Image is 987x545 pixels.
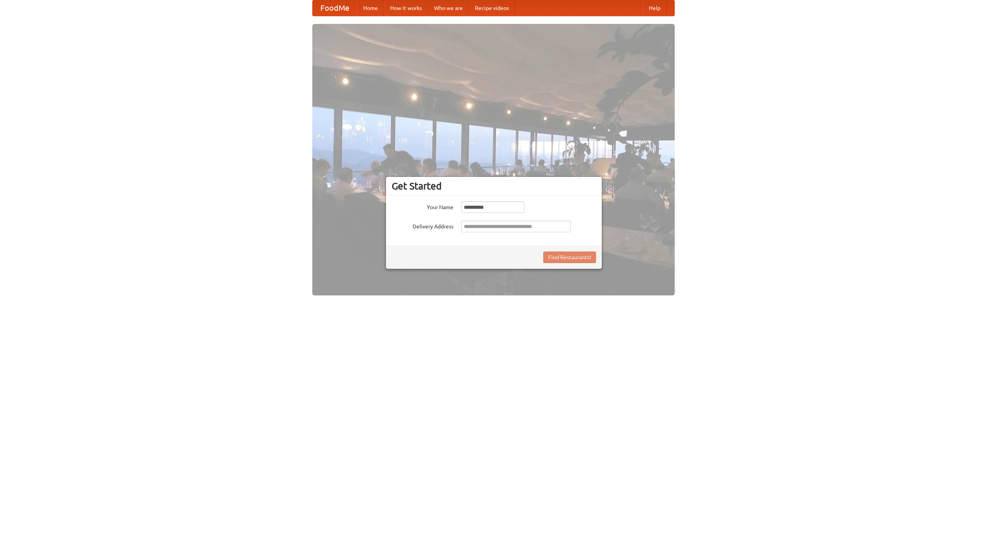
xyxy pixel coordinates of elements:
label: Your Name [392,201,453,211]
a: Who we are [428,0,469,16]
h3: Get Started [392,180,596,192]
button: Find Restaurants! [543,252,596,263]
a: FoodMe [313,0,357,16]
a: Home [357,0,384,16]
a: Recipe videos [469,0,515,16]
a: Help [643,0,667,16]
label: Delivery Address [392,221,453,230]
a: How it works [384,0,428,16]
